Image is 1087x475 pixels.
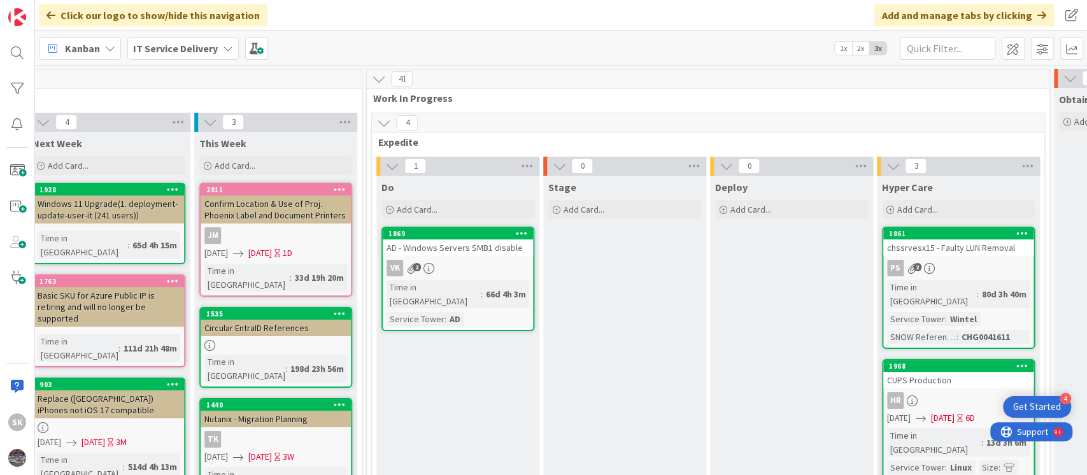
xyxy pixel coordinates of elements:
span: : [945,460,947,474]
div: 903 [39,380,184,389]
div: 3W [283,450,294,464]
div: TK [201,431,351,448]
div: Time in [GEOGRAPHIC_DATA] [38,334,118,362]
div: 1869AD - Windows Servers SMB1 disable [383,228,533,256]
span: Hyper Care [882,181,933,194]
div: 1535Circular EntraID References [201,308,351,336]
span: Deploy [715,181,748,194]
div: 80d 3h 40m [979,287,1030,301]
div: Service Tower [387,312,444,326]
span: Expedite [378,136,1028,148]
div: 1869 [388,229,533,238]
div: 903 [34,379,184,390]
div: 1869 [383,228,533,239]
div: 2011Confirm Location & Use of Proj. Phoenix Label and Document Printers [201,184,351,223]
div: Time in [GEOGRAPHIC_DATA] [38,231,127,259]
div: PS [883,260,1034,276]
div: 1928 [39,185,184,194]
div: 9+ [64,5,71,15]
div: Replace ([GEOGRAPHIC_DATA]) iPhones not iOS 17 compatible [34,390,184,418]
div: 66d 4h 3m [483,287,529,301]
div: 1861 [889,229,1034,238]
div: 1968 [883,360,1034,372]
span: 3 [905,159,927,174]
div: 1928 [34,184,184,195]
div: SNOW Reference Number [887,330,956,344]
div: Confirm Location & Use of Proj. Phoenix Label and Document Printers [201,195,351,223]
div: VK [387,260,403,276]
span: : [981,436,983,450]
span: Add Card... [215,160,255,171]
div: JM [201,227,351,244]
span: : [127,238,129,252]
div: CUPS Production [883,372,1034,388]
span: 1 [404,159,426,174]
div: Time in [GEOGRAPHIC_DATA] [887,280,977,308]
span: Support [27,2,58,17]
div: 1861 [883,228,1034,239]
span: Next Week [32,137,82,150]
div: Service Tower [887,460,945,474]
span: : [998,460,1000,474]
div: 514d 4h 13m [125,460,180,474]
div: 1535 [206,309,351,318]
div: Size [979,460,998,474]
div: 1968CUPS Production [883,360,1034,388]
div: 3M [116,436,127,449]
div: Add and manage tabs by clicking [874,4,1054,27]
input: Quick Filter... [900,37,995,60]
div: 198d 23h 56m [287,362,347,376]
span: : [444,312,446,326]
span: 4 [396,115,418,131]
span: 2 [913,263,921,271]
div: 1440Nutanix - Migration Planning [201,399,351,427]
span: Add Card... [730,204,771,215]
span: 0 [738,159,760,174]
span: : [956,330,958,344]
div: PS [887,260,904,276]
img: Visit kanbanzone.com [8,8,26,26]
div: Time in [GEOGRAPHIC_DATA] [204,355,285,383]
a: 2011Confirm Location & Use of Proj. Phoenix Label and Document PrintersJM[DATE][DATE]1DTime in [G... [199,183,352,297]
span: Kanban [65,41,100,56]
a: 1861chssrvesx15 - Faulty LUN RemovalPSTime in [GEOGRAPHIC_DATA]:80d 3h 40mService Tower:WintelSNO... [882,227,1035,349]
div: 1763 [34,276,184,287]
span: [DATE] [204,450,228,464]
div: 1440 [201,399,351,411]
span: This Week [199,137,246,150]
a: 1535Circular EntraID ReferencesTime in [GEOGRAPHIC_DATA]:198d 23h 56m [199,307,352,388]
div: Get Started [1013,401,1061,413]
b: IT Service Delivery [133,42,218,55]
span: [DATE] [204,246,228,260]
div: 1968 [889,362,1034,371]
span: 3x [869,42,886,55]
span: [DATE] [887,411,911,425]
div: 65d 4h 15m [129,238,180,252]
div: 33d 19h 20m [292,271,347,285]
div: Click our logo to show/hide this navigation [39,4,267,27]
img: avatar [8,449,26,467]
div: Time in [GEOGRAPHIC_DATA] [387,280,481,308]
span: : [481,287,483,301]
span: [DATE] [931,411,955,425]
div: Wintel [947,312,980,326]
div: 1861chssrvesx15 - Faulty LUN Removal [883,228,1034,256]
div: 13d 3h 6m [983,436,1030,450]
div: Time in [GEOGRAPHIC_DATA] [887,429,981,457]
span: : [118,341,120,355]
div: 1763 [39,277,184,286]
div: VK [383,260,533,276]
a: 1763Basic SKU for Azure Public IP is retiring and will no longer be supportedTime in [GEOGRAPHIC_... [32,274,185,367]
div: 903Replace ([GEOGRAPHIC_DATA]) iPhones not iOS 17 compatible [34,379,184,418]
span: [DATE] [82,436,105,449]
a: 1869AD - Windows Servers SMB1 disableVKTime in [GEOGRAPHIC_DATA]:66d 4h 3mService Tower:AD [381,227,534,331]
span: 2x [852,42,869,55]
span: [DATE] [38,436,61,449]
span: 1x [835,42,852,55]
a: 1928Windows 11 Upgrade(1. deployment-update-user-it (241 users))Time in [GEOGRAPHIC_DATA]:65d 4h 15m [32,183,185,264]
div: Time in [GEOGRAPHIC_DATA] [204,264,290,292]
span: Add Card... [564,204,604,215]
span: Add Card... [48,160,89,171]
div: Circular EntraID References [201,320,351,336]
div: 1440 [206,401,351,409]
